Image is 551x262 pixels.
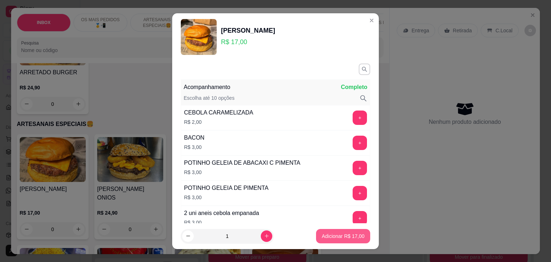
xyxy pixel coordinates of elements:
p: R$ 2,00 [184,118,253,126]
button: increase-product-quantity [261,230,272,242]
div: POTINHO GELEIA DE PIMENTA [184,184,268,192]
button: add [353,211,367,225]
p: R$ 3,00 [184,219,259,226]
img: product-image [181,19,217,55]
div: POTINHO GELEIA DE ABACAXI C PIMENTA [184,159,300,167]
button: Close [366,15,377,26]
p: Escolha até 10 opções [184,94,235,102]
p: R$ 3,00 [184,194,268,201]
p: Acompanhamento [184,83,230,92]
div: [PERSON_NAME] [221,25,275,36]
p: R$ 3,00 [184,169,300,176]
button: Adicionar R$ 17,00 [316,229,370,243]
div: BACON [184,134,204,142]
button: decrease-product-quantity [182,230,194,242]
button: add [353,136,367,150]
p: R$ 17,00 [221,37,275,47]
div: CEBOLA CARAMELIZADA [184,108,253,117]
p: Adicionar R$ 17,00 [322,233,364,240]
button: add [353,111,367,125]
p: R$ 3,00 [184,144,204,151]
button: add [353,186,367,200]
p: Completo [341,83,367,92]
div: 2 uni aneis cebola empanada [184,209,259,217]
button: add [353,161,367,175]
